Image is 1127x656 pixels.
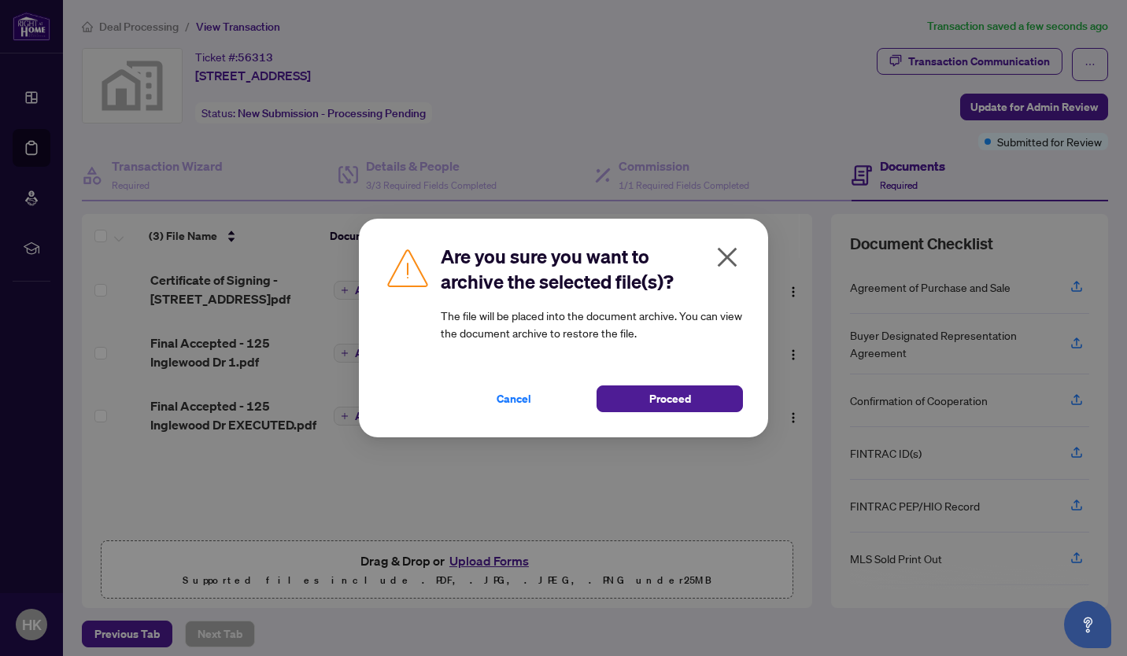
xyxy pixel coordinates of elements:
[384,244,431,291] img: Caution Icon
[441,244,743,294] h2: Are you sure you want to archive the selected file(s)?
[649,386,691,411] span: Proceed
[441,307,743,341] article: The file will be placed into the document archive. You can view the document archive to restore t...
[1064,601,1111,648] button: Open asap
[715,245,740,270] span: close
[597,385,743,412] button: Proceed
[497,386,531,411] span: Cancel
[441,385,587,412] button: Cancel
